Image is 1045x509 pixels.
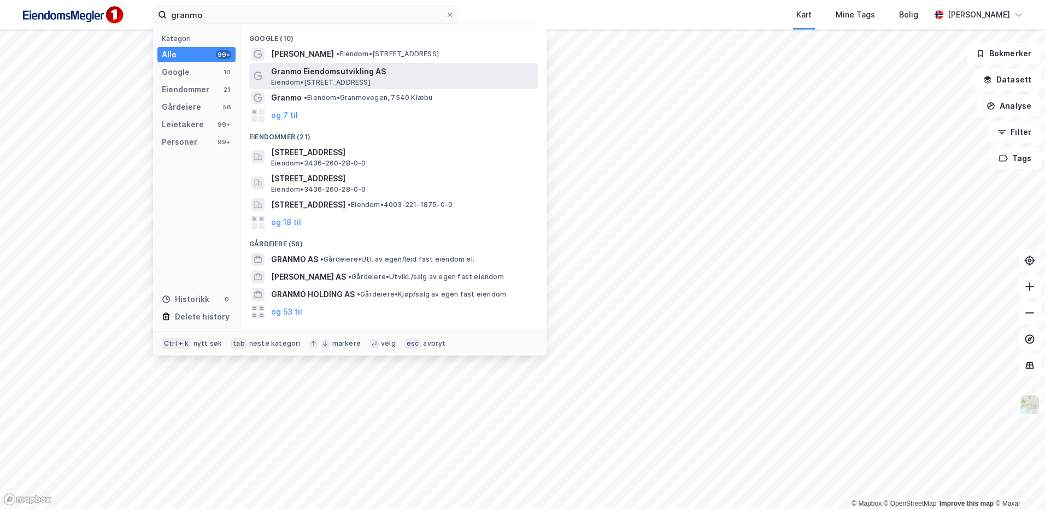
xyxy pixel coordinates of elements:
[899,8,918,21] div: Bolig
[162,118,204,131] div: Leietakere
[162,293,209,306] div: Historikk
[271,159,366,168] span: Eiendom • 3436-260-28-0-0
[17,3,127,27] img: F4PB6Px+NJ5v8B7XTbfpPpyloAAAAASUVORK5CYII=
[948,8,1010,21] div: [PERSON_NAME]
[222,103,231,111] div: 56
[271,65,533,78] span: Granmo Eiendomsutvikling AS
[988,121,1041,143] button: Filter
[836,8,875,21] div: Mine Tags
[381,339,396,348] div: velg
[162,338,191,349] div: Ctrl + k
[336,50,439,58] span: Eiendom • [STREET_ADDRESS]
[348,273,504,281] span: Gårdeiere • Utvikl./salg av egen fast eiendom
[175,310,230,323] div: Delete history
[1019,394,1040,415] img: Z
[193,339,222,348] div: nytt søk
[974,69,1041,91] button: Datasett
[336,50,339,58] span: •
[967,43,1041,64] button: Bokmerker
[216,138,231,146] div: 99+
[222,68,231,76] div: 10
[796,8,812,21] div: Kart
[162,66,190,79] div: Google
[222,295,231,304] div: 0
[240,26,547,45] div: Google (10)
[884,500,937,507] a: OpenStreetMap
[240,231,547,251] div: Gårdeiere (56)
[348,273,351,281] span: •
[271,172,533,185] span: [STREET_ADDRESS]
[167,7,445,23] input: Søk på adresse, matrikkel, gårdeiere, leietakere eller personer
[990,147,1041,169] button: Tags
[271,109,298,122] button: og 7 til
[348,200,351,209] span: •
[271,216,301,229] button: og 18 til
[3,493,51,506] a: Mapbox homepage
[162,135,197,149] div: Personer
[423,339,445,348] div: avbryt
[271,185,366,194] span: Eiendom • 3436-260-28-0-0
[320,255,474,264] span: Gårdeiere • Utl. av egen/leid fast eiendom el.
[216,50,231,59] div: 99+
[231,338,247,349] div: tab
[271,270,346,283] span: [PERSON_NAME] AS
[404,338,421,349] div: esc
[990,457,1045,509] iframe: Chat Widget
[977,95,1041,117] button: Analyse
[162,48,177,61] div: Alle
[271,146,533,159] span: [STREET_ADDRESS]
[357,290,360,298] span: •
[271,91,302,104] span: Granmo
[852,500,882,507] a: Mapbox
[304,93,307,102] span: •
[332,339,361,348] div: markere
[240,321,547,340] div: Leietakere (99+)
[162,83,209,96] div: Eiendommer
[271,305,302,318] button: og 53 til
[348,200,453,209] span: Eiendom • 4003-221-1875-0-0
[357,290,506,299] span: Gårdeiere • Kjøp/salg av egen fast eiendom
[271,253,318,266] span: GRANMO AS
[162,34,236,43] div: Kategori
[990,457,1045,509] div: Kontrollprogram for chat
[940,500,994,507] a: Improve this map
[271,48,334,61] span: [PERSON_NAME]
[216,120,231,129] div: 99+
[271,288,355,301] span: GRANMO HOLDING AS
[162,100,201,114] div: Gårdeiere
[320,255,324,263] span: •
[240,124,547,144] div: Eiendommer (21)
[222,85,231,94] div: 21
[271,78,371,87] span: Eiendom • [STREET_ADDRESS]
[249,339,301,348] div: neste kategori
[271,198,345,211] span: [STREET_ADDRESS]
[304,93,432,102] span: Eiendom • Granmovegen, 7540 Klæbu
